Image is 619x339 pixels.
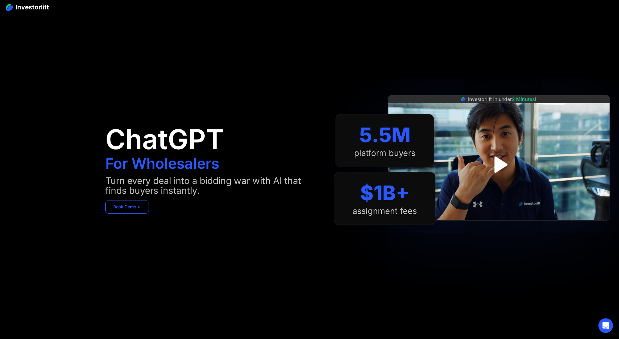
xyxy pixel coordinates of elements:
div: $1B+ [360,181,410,205]
h1: For Wholesalers [105,156,219,171]
div: assignment fees [353,206,417,216]
div: platform buyers [354,148,415,158]
a: open lightbox [485,151,512,178]
iframe: Customer reviews powered by Trustpilot [453,224,545,231]
a: Book Demo ➢ [105,200,149,214]
div: 5.5M [359,123,410,147]
span: 2 Minutes [512,96,535,102]
div: Open Intercom Messenger [598,318,613,333]
h1: ChatGPT [105,126,224,153]
div: Turn every deal into a bidding war with AI that finds buyers instantly. [105,176,322,195]
div: Investorlift in under ! [468,96,536,103]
